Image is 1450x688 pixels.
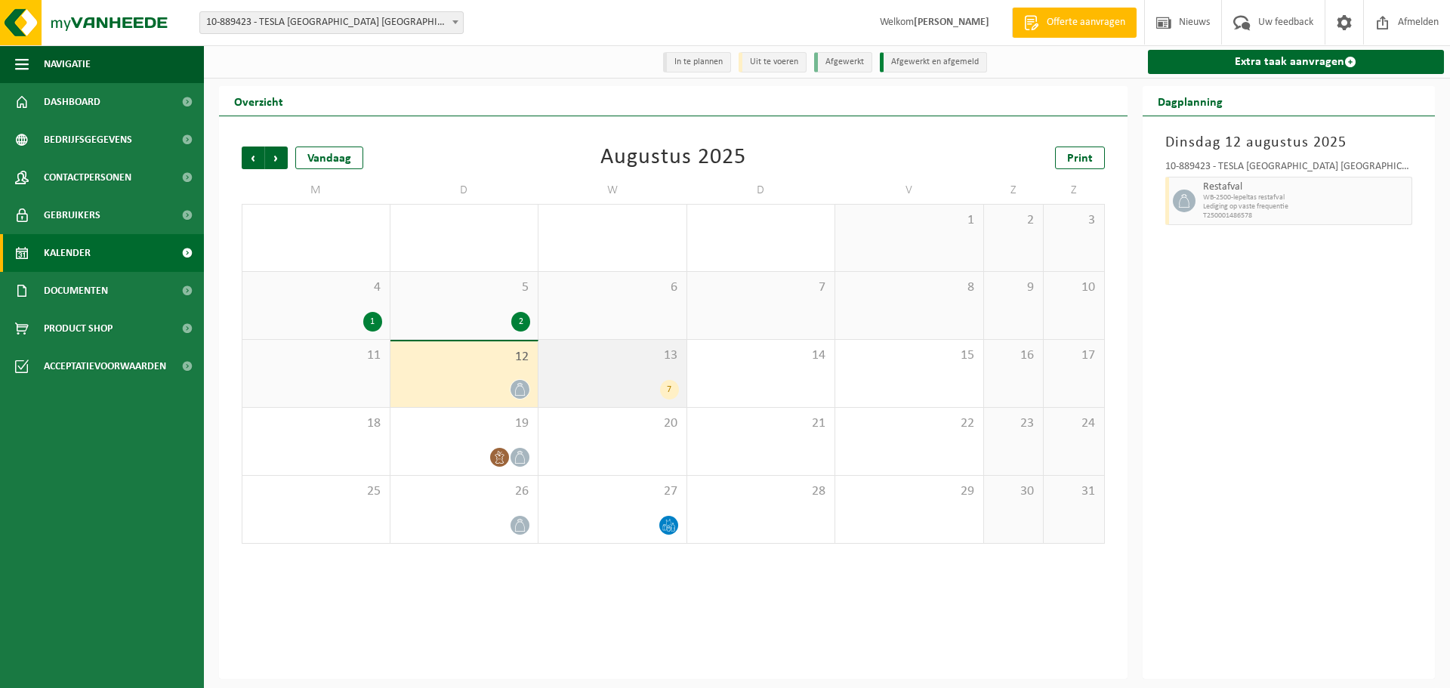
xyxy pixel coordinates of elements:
li: In te plannen [663,52,731,73]
span: Navigatie [44,45,91,83]
span: 28 [695,483,828,500]
span: 13 [546,347,679,364]
h2: Overzicht [219,86,298,116]
span: 5 [398,279,531,296]
a: Extra taak aanvragen [1148,50,1445,74]
td: V [835,177,984,204]
td: Z [984,177,1044,204]
span: Gebruikers [44,196,100,234]
span: 9 [992,279,1036,296]
span: 10-889423 - TESLA BELGIUM BRUGGE - BRUGGE [200,12,463,33]
span: 12 [398,349,531,366]
span: Kalender [44,234,91,272]
div: 1 [363,312,382,332]
div: 7 [660,380,679,400]
span: 1 [843,212,976,229]
strong: [PERSON_NAME] [914,17,989,28]
span: 8 [843,279,976,296]
span: 2 [992,212,1036,229]
td: Z [1044,177,1104,204]
span: 10 [1051,279,1096,296]
span: Vorige [242,147,264,169]
span: Lediging op vaste frequentie [1203,202,1408,211]
span: Acceptatievoorwaarden [44,347,166,385]
td: W [538,177,687,204]
span: Bedrijfsgegevens [44,121,132,159]
span: 18 [250,415,382,432]
span: 31 [1051,483,1096,500]
h2: Dagplanning [1143,86,1238,116]
span: Contactpersonen [44,159,131,196]
span: 19 [398,415,531,432]
span: T250001486578 [1203,211,1408,221]
td: D [390,177,539,204]
span: 16 [992,347,1036,364]
span: WB-2500-lepeltas restafval [1203,193,1408,202]
span: 25 [250,483,382,500]
span: 21 [695,415,828,432]
a: Print [1055,147,1105,169]
span: 24 [1051,415,1096,432]
span: Dashboard [44,83,100,121]
span: Offerte aanvragen [1043,15,1129,30]
div: 2 [511,312,530,332]
li: Uit te voeren [739,52,807,73]
div: 10-889423 - TESLA [GEOGRAPHIC_DATA] [GEOGRAPHIC_DATA] - [GEOGRAPHIC_DATA] [1165,162,1413,177]
td: M [242,177,390,204]
td: D [687,177,836,204]
span: 7 [695,279,828,296]
div: Augustus 2025 [600,147,746,169]
span: 11 [250,347,382,364]
a: Offerte aanvragen [1012,8,1137,38]
span: 27 [546,483,679,500]
span: Restafval [1203,181,1408,193]
span: 15 [843,347,976,364]
span: Product Shop [44,310,113,347]
h3: Dinsdag 12 augustus 2025 [1165,131,1413,154]
span: 10-889423 - TESLA BELGIUM BRUGGE - BRUGGE [199,11,464,34]
span: 30 [992,483,1036,500]
span: Documenten [44,272,108,310]
span: Volgende [265,147,288,169]
li: Afgewerkt en afgemeld [880,52,987,73]
li: Afgewerkt [814,52,872,73]
span: Print [1067,153,1093,165]
span: 14 [695,347,828,364]
span: 6 [546,279,679,296]
span: 4 [250,279,382,296]
span: 22 [843,415,976,432]
span: 29 [843,483,976,500]
span: 17 [1051,347,1096,364]
span: 3 [1051,212,1096,229]
span: 20 [546,415,679,432]
span: 26 [398,483,531,500]
div: Vandaag [295,147,363,169]
span: 23 [992,415,1036,432]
